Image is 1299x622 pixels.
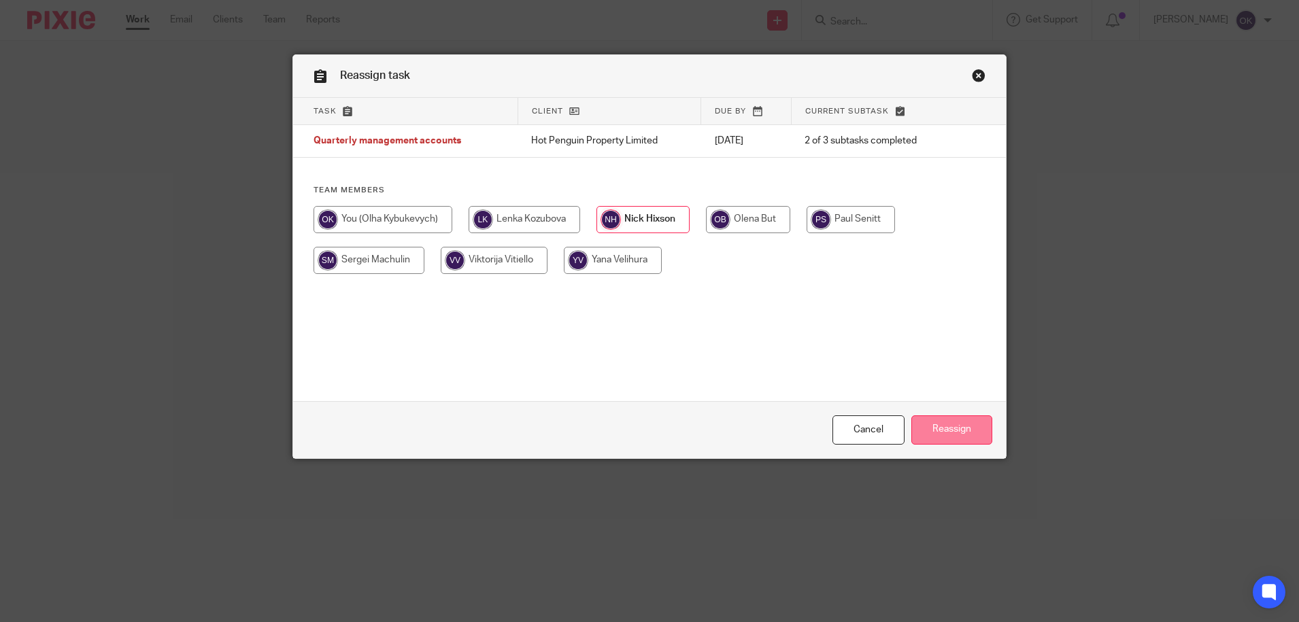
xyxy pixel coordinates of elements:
h4: Team members [314,185,986,196]
a: Close this dialog window [972,69,985,87]
span: Client [532,107,563,115]
p: [DATE] [715,134,777,148]
a: Close this dialog window [832,415,905,445]
p: Hot Penguin Property Limited [531,134,688,148]
span: Reassign task [340,70,410,81]
span: Due by [715,107,746,115]
span: Quarterly management accounts [314,137,461,146]
span: Current subtask [805,107,889,115]
input: Reassign [911,415,992,445]
span: Task [314,107,337,115]
td: 2 of 3 subtasks completed [791,125,958,158]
